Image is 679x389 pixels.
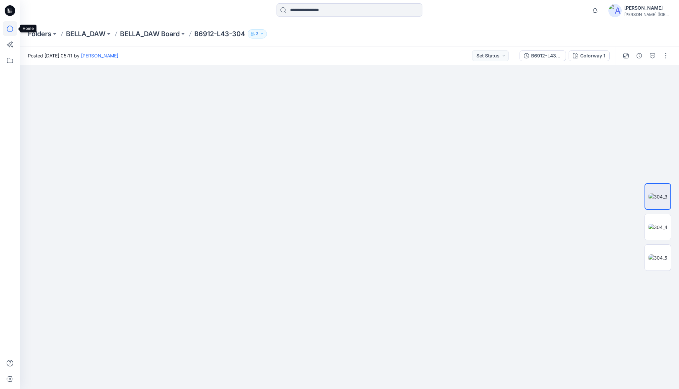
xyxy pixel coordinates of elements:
[608,4,622,17] img: avatar
[28,29,51,39] a: Folders
[569,50,610,61] button: Colorway 1
[580,52,605,59] div: Colorway 1
[634,50,645,61] button: Details
[66,29,105,39] a: BELLA_DAW
[81,53,118,58] a: [PERSON_NAME]
[624,12,671,17] div: [PERSON_NAME] ([GEOGRAPHIC_DATA]) Exp...
[531,52,562,59] div: B6912-L43-304
[624,4,671,12] div: [PERSON_NAME]
[256,30,259,38] p: 3
[248,29,267,39] button: 3
[648,254,667,261] img: 304_5
[520,50,566,61] button: B6912-L43-304
[648,193,667,200] img: 304_3
[28,52,118,59] span: Posted [DATE] 05:11 by
[194,29,245,39] p: B6912-L43-304
[648,224,667,231] img: 304_4
[120,29,180,39] a: BELLA_DAW Board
